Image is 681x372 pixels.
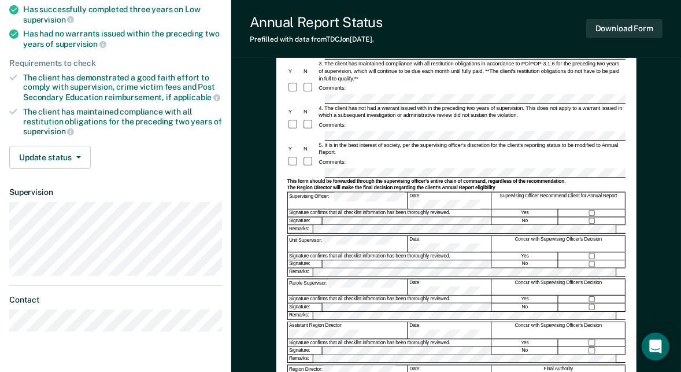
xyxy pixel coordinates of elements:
[288,339,491,347] div: Signature confirms that all checklist information has been thoroughly reviewed.
[287,178,626,185] div: This form should be forwarded through the supervising officer's entire chain of command, regardle...
[492,347,558,355] div: No
[23,15,74,24] span: supervision
[492,236,626,252] div: Concur with Supervising Officer's Decision
[408,279,491,296] div: Date:
[492,260,558,268] div: No
[23,5,222,24] div: Has successfully completed three years on Low
[288,193,408,209] div: Supervising Officer:
[23,127,74,136] span: supervision
[9,187,222,197] dt: Supervision
[288,347,323,355] div: Signature:
[287,145,302,153] div: Y
[287,185,626,191] div: The Region Director will make the final decision regarding the client's Annual Report eligibility
[288,253,491,260] div: Signature confirms that all checklist information has been thoroughly reviewed.
[492,279,626,296] div: Concur with Supervising Officer's Decision
[23,29,222,49] div: Has had no warrants issued within the preceding two years of
[302,145,317,153] div: N
[287,67,302,75] div: Y
[288,236,408,252] div: Unit Supervisor:
[317,141,626,156] div: 5. It is in the best interest of society, per the supervising officer's discretion for the client...
[288,296,491,304] div: Signature confirms that all checklist information has been thoroughly reviewed.
[492,193,626,209] div: Supervising Officer Recommend Client for Annual Report
[408,193,491,209] div: Date:
[288,355,313,363] div: Remarks:
[302,67,317,75] div: N
[288,209,491,217] div: Signature confirms that all checklist information has been thoroughly reviewed.
[288,218,323,225] div: Signature:
[492,253,558,260] div: Yes
[492,218,558,225] div: No
[288,226,313,233] div: Remarks:
[9,146,91,169] button: Update status
[586,19,663,38] button: Download Form
[288,260,323,268] div: Signature:
[317,60,626,82] div: 3. The client has maintained compliance with all restitution obligations in accordance to PD/POP-...
[9,295,222,305] dt: Contact
[317,84,347,92] div: Comments:
[288,312,313,319] div: Remarks:
[408,236,491,252] div: Date:
[492,296,558,304] div: Yes
[492,304,558,311] div: No
[23,73,222,102] div: The client has demonstrated a good faith effort to comply with supervision, crime victim fees and...
[23,107,222,137] div: The client has maintained compliance with all restitution obligations for the preceding two years of
[642,333,669,360] div: Open Intercom Messenger
[408,322,491,338] div: Date:
[317,159,347,166] div: Comments:
[9,58,222,68] div: Requirements to check
[492,209,558,217] div: Yes
[250,14,382,31] div: Annual Report Status
[173,93,220,102] span: applicable
[55,39,106,49] span: supervision
[492,339,558,347] div: Yes
[317,104,626,119] div: 4. The client has not had a warrant issued with in the preceding two years of supervision. This d...
[288,279,408,296] div: Parole Supervisor:
[302,108,317,116] div: N
[288,268,313,276] div: Remarks:
[492,322,626,338] div: Concur with Supervising Officer's Decision
[287,108,302,116] div: Y
[288,304,323,311] div: Signature:
[250,35,382,43] div: Prefilled with data from TDCJ on [DATE] .
[288,322,408,338] div: Assistant Region Director:
[317,121,347,129] div: Comments:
